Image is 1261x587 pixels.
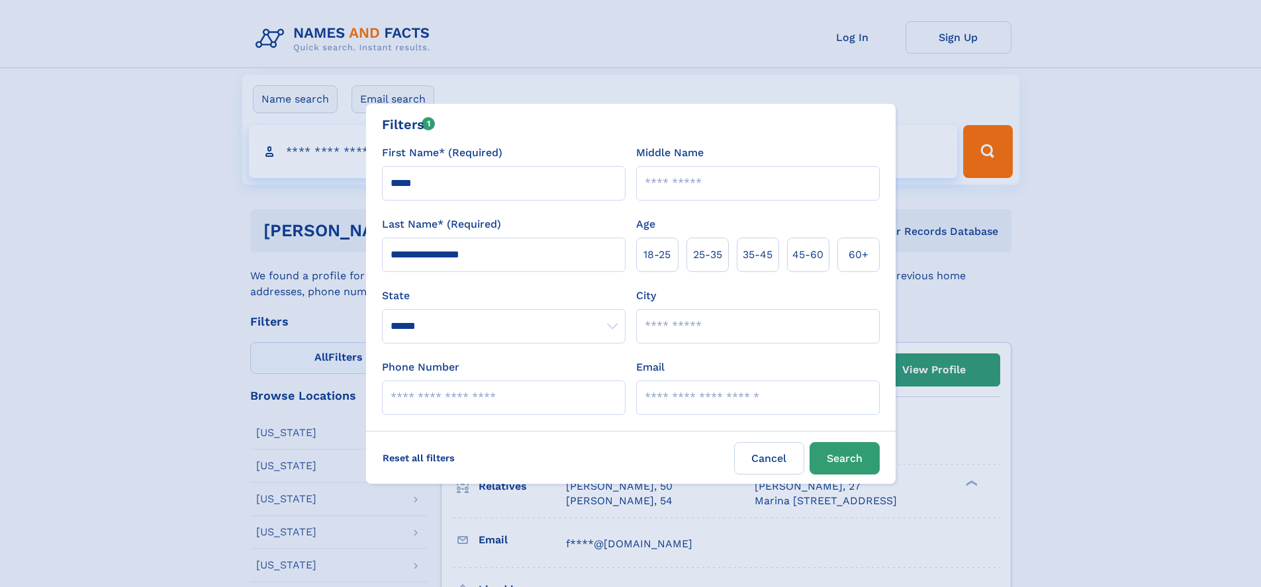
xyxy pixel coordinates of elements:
div: Filters [382,114,436,134]
label: Cancel [734,442,804,474]
label: Email [636,359,665,375]
label: First Name* (Required) [382,145,502,161]
button: Search [810,442,880,474]
label: Age [636,216,655,232]
span: 60+ [849,247,868,263]
label: Phone Number [382,359,459,375]
span: 45‑60 [792,247,823,263]
label: Reset all filters [374,442,463,474]
label: City [636,288,656,304]
label: Middle Name [636,145,704,161]
label: Last Name* (Required) [382,216,501,232]
span: 35‑45 [743,247,772,263]
span: 18‑25 [643,247,671,263]
label: State [382,288,626,304]
span: 25‑35 [693,247,722,263]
